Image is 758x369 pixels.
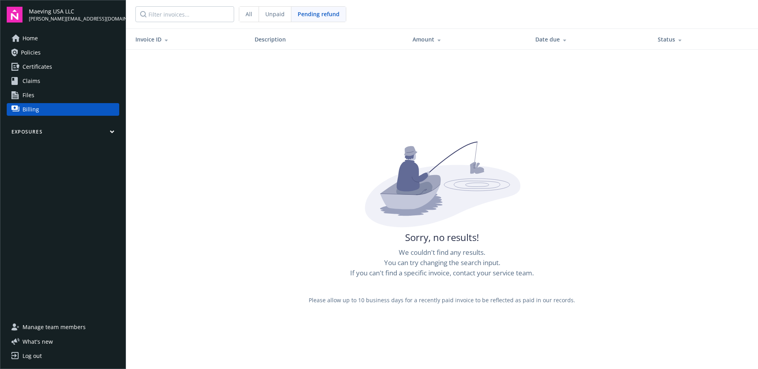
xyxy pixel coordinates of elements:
[7,32,119,45] a: Home
[7,46,119,59] a: Policies
[7,89,119,102] a: Files
[23,321,86,333] span: Manage team members
[295,282,589,318] div: Please allow up to 10 business days for a recently paid invoice to be reflected as paid in our re...
[298,10,340,18] span: Pending refund
[23,350,42,362] div: Log out
[135,6,234,22] input: Filter invoices...
[23,32,38,45] span: Home
[658,35,685,43] div: Status
[135,35,242,43] div: Invoice ID
[384,258,500,268] span: You can try changing the search input.
[413,35,522,43] div: Amount
[23,337,53,346] span: What ' s new
[399,247,485,258] span: We couldn't find any results.
[255,35,400,43] div: Description
[21,46,41,59] span: Policies
[7,103,119,116] a: Billing
[7,321,119,333] a: Manage team members
[246,10,252,18] span: All
[23,75,40,87] span: Claims
[23,103,39,116] span: Billing
[7,128,119,138] button: Exposures
[29,7,119,23] button: Maeving USA LLC[PERSON_NAME][EMAIL_ADDRESS][DOMAIN_NAME]
[405,231,479,244] span: Sorry, no results!
[23,60,52,73] span: Certificates
[23,89,34,102] span: Files
[265,10,285,18] span: Unpaid
[535,35,645,43] div: Date due
[350,268,534,278] span: If you can't find a specific invoice, contact your service team.
[7,337,66,346] button: What's new
[7,75,119,87] a: Claims
[7,60,119,73] a: Certificates
[7,7,23,23] img: navigator-logo.svg
[29,7,119,15] span: Maeving USA LLC
[29,15,119,23] span: [PERSON_NAME][EMAIL_ADDRESS][DOMAIN_NAME]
